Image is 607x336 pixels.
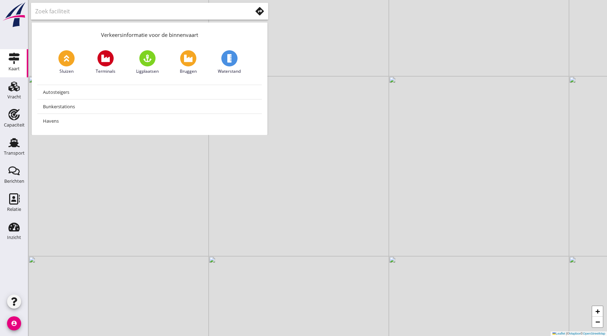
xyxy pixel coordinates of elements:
i: account_circle [7,316,21,330]
span: − [595,317,600,326]
a: OpenStreetMap [583,332,605,335]
div: Verkeersinformatie voor de binnenvaart [32,22,267,45]
a: Ligplaatsen [136,50,159,75]
a: Waterstand [218,50,241,75]
div: Relatie [7,207,21,212]
span: Ligplaatsen [136,68,159,75]
div: Kaart [8,66,20,71]
input: Zoek faciliteit [35,6,242,17]
span: Sluizen [59,68,74,75]
div: Capaciteit [4,123,25,127]
div: Vracht [7,95,21,99]
div: © © [551,331,607,336]
span: Bruggen [180,68,197,75]
div: Transport [4,151,25,155]
div: Havens [43,117,256,125]
span: + [595,307,600,316]
div: Bunkerstations [43,102,256,111]
div: Autosteigers [43,88,256,96]
a: Zoom out [592,317,603,327]
a: Terminals [96,50,115,75]
span: Terminals [96,68,115,75]
a: Bruggen [180,50,197,75]
a: Mapbox [569,332,581,335]
span: Waterstand [218,68,241,75]
a: Sluizen [58,50,75,75]
a: Zoom in [592,306,603,317]
div: Berichten [4,179,24,183]
div: Inzicht [7,235,21,240]
img: logo-small.a267ee39.svg [1,2,27,28]
a: Leaflet [552,332,565,335]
